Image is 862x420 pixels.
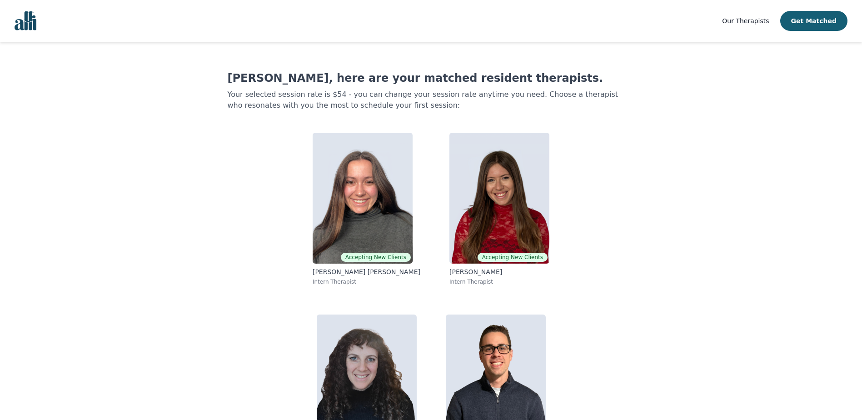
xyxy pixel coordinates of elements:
p: Intern Therapist [449,278,549,285]
a: Rachelle Angers RitaccaAccepting New Clients[PERSON_NAME] [PERSON_NAME]Intern Therapist [305,125,428,293]
span: Accepting New Clients [341,253,411,262]
p: [PERSON_NAME] [PERSON_NAME] [313,267,420,276]
p: [PERSON_NAME] [449,267,549,276]
img: Alisha Levine [449,133,549,264]
span: Our Therapists [722,17,769,25]
p: Intern Therapist [313,278,420,285]
a: Alisha LevineAccepting New Clients[PERSON_NAME]Intern Therapist [442,125,557,293]
img: Rachelle Angers Ritacca [313,133,413,264]
a: Our Therapists [722,15,769,26]
h1: [PERSON_NAME], here are your matched resident therapists. [228,71,635,85]
p: Your selected session rate is $54 - you can change your session rate anytime you need. Choose a t... [228,89,635,111]
button: Get Matched [780,11,847,31]
img: alli logo [15,11,36,30]
span: Accepting New Clients [478,253,548,262]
